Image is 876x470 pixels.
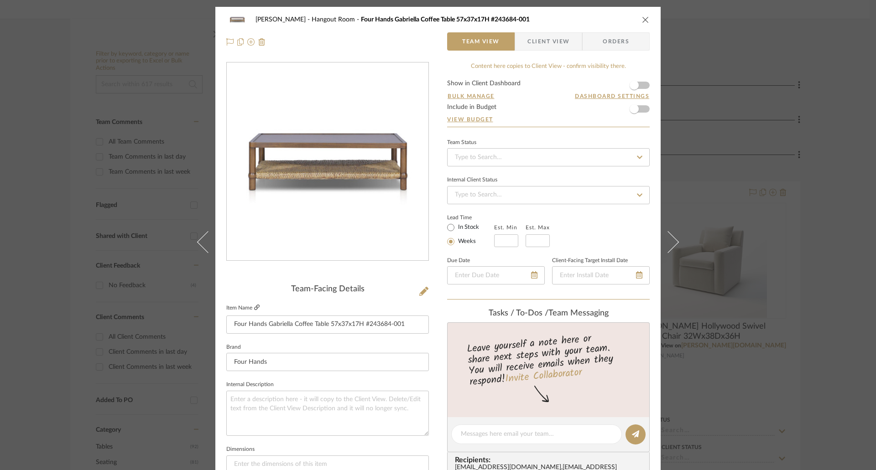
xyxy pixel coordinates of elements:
a: Invite Collaborator [505,365,583,387]
span: Client View [527,32,569,51]
span: Recipients: [455,456,646,464]
img: 1ead5409-1a14-4769-a8dd-95fcaa58c36d_436x436.jpg [229,63,427,261]
label: Lead Time [447,213,494,222]
div: Team Status [447,140,476,145]
label: In Stock [456,223,479,232]
mat-radio-group: Select item type [447,222,494,247]
div: Internal Client Status [447,178,497,182]
label: Dimensions [226,447,255,452]
input: Type to Search… [447,186,650,204]
label: Est. Min [494,224,517,231]
input: Enter Install Date [552,266,650,284]
span: Team View [462,32,500,51]
label: Internal Description [226,382,274,387]
label: Due Date [447,258,470,263]
span: Hangout Room [312,16,361,23]
input: Enter Due Date [447,266,545,284]
button: close [641,15,650,24]
label: Est. Max [526,224,550,231]
span: Tasks / To-Dos / [489,309,548,317]
img: 1ead5409-1a14-4769-a8dd-95fcaa58c36d_48x40.jpg [226,10,248,29]
label: Brand [226,345,241,350]
div: 0 [227,63,428,261]
a: View Budget [447,116,650,123]
input: Type to Search… [447,148,650,166]
img: Remove from project [258,38,266,46]
input: Enter Item Name [226,315,429,334]
button: Bulk Manage [447,92,495,100]
div: Team-Facing Details [226,284,429,294]
span: [PERSON_NAME] [255,16,312,23]
span: Four Hands Gabriella Coffee Table 57x37x17H #243684-001 [361,16,530,23]
span: Orders [593,32,639,51]
label: Client-Facing Target Install Date [552,258,628,263]
div: team Messaging [447,309,650,319]
label: Weeks [456,238,476,246]
label: Item Name [226,304,260,312]
input: Enter Brand [226,353,429,371]
div: Content here copies to Client View - confirm visibility there. [447,62,650,71]
div: Leave yourself a note here or share next steps with your team. You will receive emails when they ... [446,329,651,390]
button: Dashboard Settings [574,92,650,100]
